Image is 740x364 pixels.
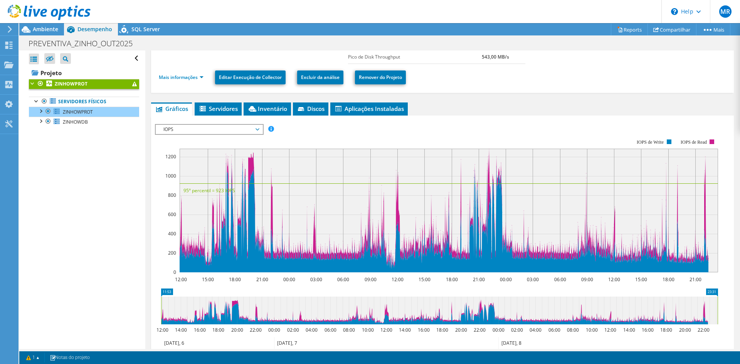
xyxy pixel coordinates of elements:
text: 12:00 [604,327,616,333]
text: 21:00 [473,276,485,283]
text: 18:00 [212,327,224,333]
svg: \n [671,8,678,15]
text: 06:00 [554,276,566,283]
text: 08:00 [343,327,355,333]
span: Desempenho [77,25,112,33]
span: MR [719,5,732,18]
text: 10:00 [362,327,374,333]
text: 00:00 [493,327,505,333]
a: Reports [611,23,648,35]
b: 543,00 MB/s [482,54,509,60]
text: 1000 [165,173,176,179]
text: 22:00 [474,327,486,333]
text: 14:00 [399,327,411,333]
a: Compartilhar [647,23,696,35]
text: 03:00 [310,276,322,283]
span: Aplicações Instaladas [334,105,404,112]
text: 00:00 [500,276,512,283]
text: 21:00 [690,276,701,283]
a: Projeto [29,67,139,79]
b: ZINHOWPROT [55,81,87,87]
text: 14:00 [175,327,187,333]
span: Discos [297,105,325,112]
text: 18:00 [229,276,241,283]
text: 200 [168,250,176,256]
a: Editar Execução de Collector [215,70,286,84]
a: ZINHOWDB [29,117,139,127]
text: 02:00 [287,327,299,333]
text: 16:00 [418,327,430,333]
text: 06:00 [548,327,560,333]
text: 20:00 [679,327,691,333]
text: 12:00 [608,276,620,283]
text: 22:00 [698,327,710,333]
span: ZINHOWDB [63,119,88,125]
span: Ambiente [33,25,58,33]
a: Mais informações [159,74,203,81]
text: 09:00 [365,276,377,283]
text: IOPS de Read [681,139,707,145]
label: Pico de Disk Throughput [348,53,482,61]
span: SQL Server [131,25,160,33]
text: 600 [168,211,176,218]
span: Gráficos [155,105,188,112]
text: 12:00 [156,327,168,333]
h1: PREVENTIVA_ZINHO_OUT2025 [25,39,145,48]
span: Inventário [247,105,287,112]
text: 400 [168,230,176,237]
a: Mais [696,23,730,35]
text: 0 [173,269,176,275]
text: 06:00 [337,276,349,283]
a: Remover do Projeto [355,70,406,84]
text: 22:00 [250,327,262,333]
text: 20:00 [455,327,467,333]
text: 03:00 [527,276,539,283]
span: IOPS [160,125,259,134]
text: 95° percentil = 923 IOPS [183,187,235,194]
text: 00:00 [268,327,280,333]
text: 15:00 [202,276,214,283]
text: 12:00 [175,276,187,283]
text: 06:00 [325,327,336,333]
a: Excluir da análise [297,70,343,84]
text: 21:00 [256,276,268,283]
a: Servidores físicos [29,97,139,107]
text: 04:00 [306,327,318,333]
a: 1 [21,353,45,362]
text: 800 [168,192,176,198]
text: 12:00 [392,276,404,283]
text: 18:00 [663,276,674,283]
text: 18:00 [660,327,672,333]
text: 18:00 [436,327,448,333]
text: 1200 [165,153,176,160]
text: IOPS de Write [637,139,664,145]
text: 08:00 [567,327,579,333]
text: 04:00 [530,327,542,333]
text: 18:00 [446,276,458,283]
text: 00:00 [283,276,295,283]
text: 15:00 [419,276,431,283]
text: 09:00 [581,276,593,283]
text: 02:00 [511,327,523,333]
text: 15:00 [635,276,647,283]
span: ZINHOWPROT [63,109,93,115]
a: ZINHOWPROT [29,107,139,117]
text: 12:00 [380,327,392,333]
a: Notas do projeto [44,353,95,362]
span: Servidores [198,105,238,112]
text: 20:00 [231,327,243,333]
text: 16:00 [642,327,654,333]
text: 10:00 [586,327,598,333]
text: 14:00 [623,327,635,333]
a: ZINHOWPROT [29,79,139,89]
text: 16:00 [194,327,206,333]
